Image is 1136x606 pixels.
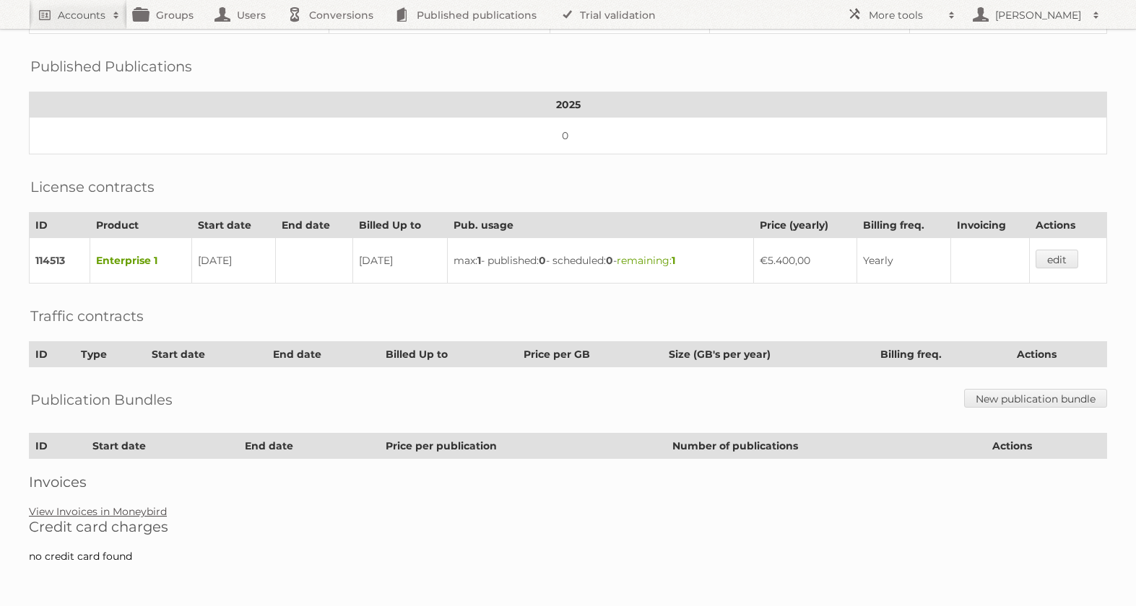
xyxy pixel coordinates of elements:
[617,254,675,267] span: remaining:
[30,238,90,284] td: 114513
[869,8,941,22] h2: More tools
[30,305,144,327] h2: Traffic contracts
[754,213,857,238] th: Price (yearly)
[857,238,951,284] td: Yearly
[30,389,173,410] h2: Publication Bundles
[86,434,238,459] th: Start date
[30,342,75,367] th: ID
[267,342,379,367] th: End date
[448,238,754,284] td: max: - published: - scheduled: -
[74,342,145,367] th: Type
[1029,213,1106,238] th: Actions
[146,342,267,367] th: Start date
[663,342,874,367] th: Size (GB's per year)
[1010,342,1106,367] th: Actions
[379,342,517,367] th: Billed Up to
[517,342,663,367] th: Price per GB
[539,254,546,267] strong: 0
[666,434,986,459] th: Number of publications
[30,213,90,238] th: ID
[58,8,105,22] h2: Accounts
[275,213,352,238] th: End date
[90,213,191,238] th: Product
[239,434,380,459] th: End date
[477,254,481,267] strong: 1
[352,213,447,238] th: Billed Up to
[1036,250,1078,268] a: edit
[30,434,87,459] th: ID
[672,254,675,267] strong: 1
[30,118,1107,154] td: 0
[754,238,857,284] td: €5.400,00
[191,213,275,238] th: Start date
[986,434,1106,459] th: Actions
[29,473,1107,491] h2: Invoices
[857,213,951,238] th: Billing freq.
[352,238,447,284] td: [DATE]
[30,176,155,198] h2: License contracts
[30,92,1107,118] th: 2025
[951,213,1029,238] th: Invoicing
[379,434,666,459] th: Price per publication
[90,238,191,284] td: Enterprise 1
[992,8,1085,22] h2: [PERSON_NAME]
[29,505,167,518] a: View Invoices in Moneybird
[29,518,1107,535] h2: Credit card charges
[874,342,1010,367] th: Billing freq.
[191,238,275,284] td: [DATE]
[964,389,1107,408] a: New publication bundle
[606,254,613,267] strong: 0
[448,213,754,238] th: Pub. usage
[30,56,192,77] h2: Published Publications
